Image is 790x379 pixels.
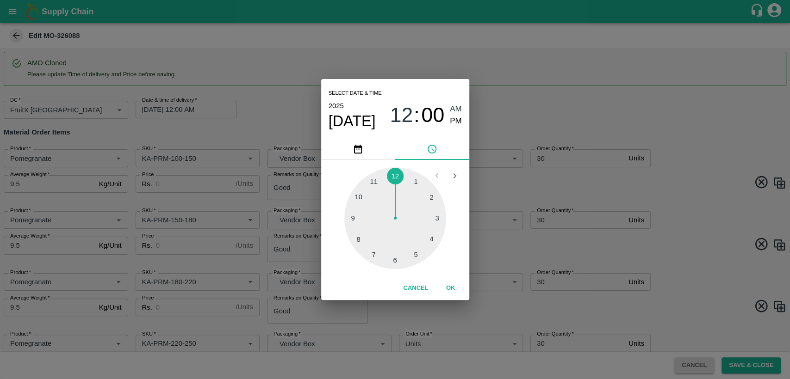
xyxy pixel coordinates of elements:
[329,86,382,100] span: Select date & time
[399,280,432,296] button: Cancel
[390,103,413,128] button: 12
[446,167,463,184] button: Open next view
[321,138,395,160] button: pick date
[421,103,444,127] span: 00
[329,100,344,112] button: 2025
[414,103,419,128] span: :
[436,280,466,296] button: OK
[450,115,462,128] button: PM
[329,112,376,130] button: [DATE]
[421,103,444,128] button: 00
[390,103,413,127] span: 12
[450,103,462,116] button: AM
[395,138,469,160] button: pick time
